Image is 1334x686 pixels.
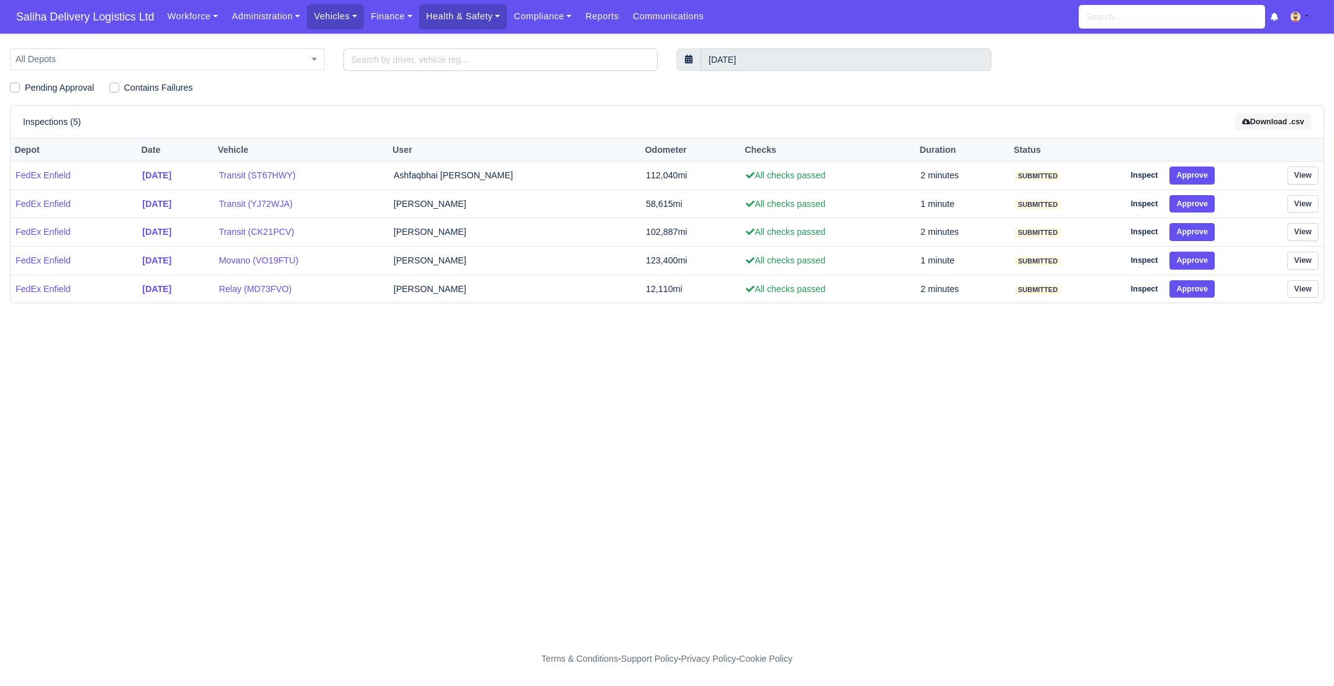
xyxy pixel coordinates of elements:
th: Odometer [641,139,741,162]
button: Approve [1169,280,1215,298]
a: Inspect [1124,280,1165,298]
td: [PERSON_NAME] [389,218,641,247]
td: 1 minute [915,190,1010,218]
button: Approve [1169,252,1215,270]
a: [DATE] [142,168,209,183]
a: Inspect [1124,223,1165,241]
span: All checks passed [746,255,825,265]
button: Approve [1169,223,1215,241]
span: All checks passed [746,170,825,180]
th: Date [137,139,214,162]
h6: Inspections (5) [23,117,81,127]
a: Terms & Conditions [542,654,618,664]
td: 123,400mi [641,247,741,275]
span: submitted [1015,257,1061,266]
td: 112,040mi [641,162,741,190]
a: Privacy Policy [681,654,737,664]
a: Communications [626,4,711,29]
label: Contains Failures [124,81,193,95]
td: 58,615mi [641,190,741,218]
th: User [389,139,641,162]
th: Status [1010,139,1119,162]
a: [DATE] [142,225,209,239]
span: submitted [1015,285,1061,295]
a: FedEx Enfield [16,197,132,211]
a: Inspect [1124,252,1165,270]
a: Relay (MD73FVO) [219,282,383,296]
a: View [1287,167,1318,185]
a: Support Policy [621,654,678,664]
a: FedEx Enfield [16,225,132,239]
span: submitted [1015,200,1061,209]
a: Vehicles [307,4,364,29]
button: Download .csv [1235,113,1311,131]
td: 2 minutes [915,275,1010,303]
span: All Depots [10,48,325,70]
td: [PERSON_NAME] [389,275,641,303]
a: Finance [364,4,419,29]
a: [DATE] [142,282,209,296]
span: Saliha Delivery Logistics Ltd [10,4,160,29]
a: View [1287,280,1318,298]
a: Transit (ST67HWY) [219,168,383,183]
a: Transit (YJ72WJA) [219,197,383,211]
td: [PERSON_NAME] [389,247,641,275]
a: Inspect [1124,195,1165,213]
td: 2 minutes [915,162,1010,190]
span: All Depots [11,52,324,67]
td: Ashfaqbhai [PERSON_NAME] [389,162,641,190]
td: 2 minutes [915,218,1010,247]
strong: [DATE] [142,227,171,237]
a: Inspect [1124,167,1165,185]
span: All checks passed [746,227,825,237]
strong: [DATE] [142,284,171,294]
strong: [DATE] [142,199,171,209]
button: Approve [1169,195,1215,213]
input: Search by driver, vehicle reg... [343,48,658,71]
td: [PERSON_NAME] [389,190,641,218]
a: Movano (VO19FTU) [219,254,383,268]
td: 12,110mi [641,275,741,303]
a: FedEx Enfield [16,168,132,183]
a: [DATE] [142,254,209,268]
th: Checks [741,139,915,162]
a: Health & Safety [419,4,507,29]
a: View [1287,252,1318,270]
a: Cookie Policy [739,654,792,664]
span: submitted [1015,228,1061,237]
span: submitted [1015,171,1061,181]
a: [DATE] [142,197,209,211]
div: - - - [313,652,1021,666]
td: 1 minute [915,247,1010,275]
td: 102,887mi [641,218,741,247]
input: Search... [1079,5,1265,29]
a: Workforce [160,4,225,29]
button: Approve [1169,167,1215,185]
strong: [DATE] [142,170,171,180]
a: Compliance [507,4,578,29]
a: Administration [225,4,307,29]
span: All checks passed [746,284,825,294]
a: FedEx Enfield [16,282,132,296]
a: FedEx Enfield [16,254,132,268]
a: View [1287,195,1318,213]
th: Depot [11,139,137,162]
label: Pending Approval [25,81,94,95]
a: Saliha Delivery Logistics Ltd [10,5,160,29]
a: Reports [578,4,625,29]
span: All checks passed [746,199,825,209]
a: Transit (CK21PCV) [219,225,383,239]
th: Duration [915,139,1010,162]
th: Vehicle [214,139,388,162]
a: View [1287,223,1318,241]
strong: [DATE] [142,255,171,265]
